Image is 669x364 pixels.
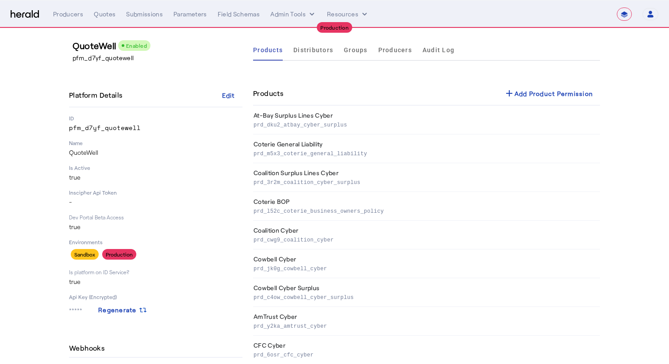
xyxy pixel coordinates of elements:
[423,47,454,53] span: Audit Log
[91,302,154,318] button: Regenerate
[69,115,242,122] p: ID
[69,222,242,231] p: true
[253,192,600,221] th: Coterie BOP
[73,39,246,52] h3: QuoteWell
[497,85,600,101] button: Add Product Permission
[69,198,242,207] p: -
[423,39,454,61] a: Audit Log
[98,307,137,314] span: Regenerate
[214,87,242,103] button: Edit
[253,106,600,134] th: At-Bay Surplus Lines Cyber
[254,235,596,244] p: prd_cwg9_coalition_cyber
[378,39,412,61] a: Producers
[218,10,260,19] div: Field Schemas
[344,47,368,53] span: Groups
[344,39,368,61] a: Groups
[254,350,596,359] p: prd_6osr_cfc_cyber
[69,139,242,146] p: Name
[293,47,333,53] span: Distributors
[270,10,316,19] button: internal dropdown menu
[253,221,600,249] th: Coalition Cyber
[378,47,412,53] span: Producers
[222,91,235,100] div: Edit
[69,189,242,196] p: Inscipher Api Token
[254,120,596,129] p: prd_dku2_atbay_cyber_surplus
[102,249,136,260] div: Production
[327,10,369,19] button: Resources dropdown menu
[254,206,596,215] p: prd_l52c_coterie_business_owners_policy
[69,148,242,157] p: QuoteWell
[11,10,39,19] img: Herald Logo
[69,277,242,286] p: true
[69,164,242,171] p: Is Active
[504,88,593,99] div: Add Product Permission
[173,10,207,19] div: Parameters
[126,42,147,49] span: Enabled
[69,238,242,245] p: Environments
[254,264,596,272] p: prd_jk0g_cowbell_cyber
[126,10,163,19] div: Submissions
[254,177,596,186] p: prd_3r2m_coalition_cyber_surplus
[53,10,83,19] div: Producers
[293,39,333,61] a: Distributors
[69,90,126,100] h4: Platform Details
[253,249,600,278] th: Cowbell Cyber
[253,88,283,99] h4: Products
[253,39,283,61] a: Products
[253,278,600,307] th: Cowbell Cyber Surplus
[69,343,108,353] h4: Webhooks
[504,88,515,99] mat-icon: add
[253,307,600,336] th: AmTrust Cyber
[73,54,246,62] p: pfm_d7yf_quotewell
[69,123,242,132] p: pfm_d7yf_quotewell
[253,163,600,192] th: Coalition Surplus Lines Cyber
[254,149,596,157] p: prd_m5x3_coterie_general_liability
[69,173,242,182] p: true
[253,47,283,53] span: Products
[71,249,99,260] div: Sandbox
[69,293,242,300] p: Api Key (Encrypted)
[317,22,352,33] div: Production
[254,321,596,330] p: prd_y2ka_amtrust_cyber
[69,268,242,276] p: Is platform on ID Service?
[253,134,600,163] th: Coterie General Liability
[94,10,115,19] div: Quotes
[254,292,596,301] p: prd_c4ow_cowbell_cyber_surplus
[69,214,242,221] p: Dev Portal Beta Access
